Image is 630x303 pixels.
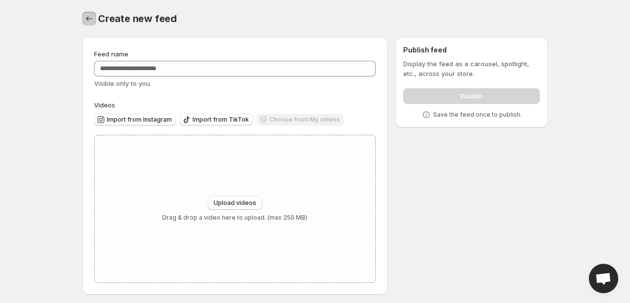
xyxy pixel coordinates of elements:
button: Import from Instagram [94,114,176,126]
button: Import from TikTok [180,114,253,126]
button: Upload videos [208,196,262,210]
span: Import from TikTok [193,116,249,124]
p: Display the feed as a carousel, spotlight, etc., across your store. [403,59,540,78]
span: Feed name [94,50,128,58]
span: Import from Instagram [107,116,172,124]
span: Visible only to you. [94,79,151,87]
p: Drag & drop a video here to upload. (max 250 MB) [162,214,307,222]
button: Settings [82,12,96,25]
span: Videos [94,101,115,109]
h2: Publish feed [403,45,540,55]
div: Open chat [589,264,618,293]
p: Save the feed once to publish. [433,111,522,119]
span: Upload videos [214,199,256,207]
span: Create new feed [98,13,177,25]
